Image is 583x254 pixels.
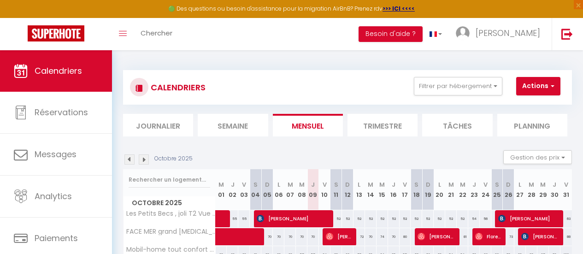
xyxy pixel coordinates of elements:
[124,196,215,210] span: Octobre 2025
[449,18,552,50] a: ... [PERSON_NAME]
[506,180,511,189] abbr: D
[129,171,210,188] input: Rechercher un logement...
[475,228,501,245] span: Florent [STREET_ADDRESS]
[359,26,423,42] button: Besoin d'aide ?
[35,65,82,77] span: Calendriers
[218,180,224,189] abbr: M
[148,77,206,98] h3: CALENDRIERS
[434,210,445,227] div: 52
[353,210,365,227] div: 52
[388,210,400,227] div: 52
[377,228,388,245] div: 74
[273,114,343,136] li: Mensuel
[334,180,338,189] abbr: S
[400,210,411,227] div: 52
[495,180,499,189] abbr: S
[480,169,491,210] th: 24
[35,106,88,118] span: Réservations
[198,114,268,136] li: Semaine
[448,180,454,189] abbr: M
[526,169,537,210] th: 28
[516,77,560,95] button: Actions
[365,210,377,227] div: 52
[564,180,568,189] abbr: V
[521,228,558,245] span: [PERSON_NAME] Sarzay 18200 Meillant
[123,114,193,136] li: Journalier
[35,190,72,202] span: Analytics
[414,77,502,95] button: Filtrer par hébergement
[330,210,342,227] div: 52
[483,180,488,189] abbr: V
[238,210,250,227] div: 55
[323,180,327,189] abbr: V
[560,210,572,227] div: 63
[307,169,319,210] th: 09
[457,169,468,210] th: 22
[497,114,567,136] li: Planning
[426,180,430,189] abbr: D
[434,169,445,210] th: 20
[414,180,418,189] abbr: S
[400,228,411,245] div: 80
[284,169,296,210] th: 07
[265,180,270,189] abbr: D
[403,180,407,189] abbr: V
[288,180,293,189] abbr: M
[353,169,365,210] th: 13
[457,210,468,227] div: 52
[125,228,217,235] span: FACE MER grand [MEDICAL_DATA] familial, parking gratuit
[365,169,377,210] th: 14
[392,180,395,189] abbr: J
[134,18,179,50] a: Chercher
[257,210,327,227] span: [PERSON_NAME]
[400,169,411,210] th: 17
[503,169,514,210] th: 26
[342,169,353,210] th: 12
[503,150,572,164] button: Gestion des prix
[537,169,549,210] th: 29
[561,28,573,40] img: logout
[35,232,78,244] span: Paiements
[253,180,258,189] abbr: S
[456,26,470,40] img: ...
[388,228,400,245] div: 70
[368,180,373,189] abbr: M
[460,180,465,189] abbr: M
[418,228,454,245] span: [PERSON_NAME]
[377,169,388,210] th: 15
[319,169,330,210] th: 10
[250,169,261,210] th: 04
[227,169,238,210] th: 02
[296,169,307,210] th: 08
[457,228,468,245] div: 81
[560,228,572,245] div: 88
[347,114,418,136] li: Trimestre
[216,169,227,210] th: 01
[141,28,172,38] span: Chercher
[383,5,415,12] strong: >>> ICI <<<<
[242,180,246,189] abbr: V
[468,169,480,210] th: 23
[445,169,457,210] th: 21
[345,180,350,189] abbr: D
[472,180,476,189] abbr: J
[411,169,422,210] th: 18
[560,169,572,210] th: 31
[125,246,217,253] span: Mobil-home tout confort dans parc résidentiel
[480,210,491,227] div: 56
[445,210,457,227] div: 52
[540,180,546,189] abbr: M
[353,228,365,245] div: 72
[491,169,503,210] th: 25
[514,169,526,210] th: 27
[35,148,77,160] span: Messages
[299,180,305,189] abbr: M
[468,210,480,227] div: 54
[377,210,388,227] div: 52
[503,228,514,245] div: 73
[379,180,385,189] abbr: M
[553,180,556,189] abbr: J
[529,180,534,189] abbr: M
[422,114,492,136] li: Tâches
[411,210,422,227] div: 52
